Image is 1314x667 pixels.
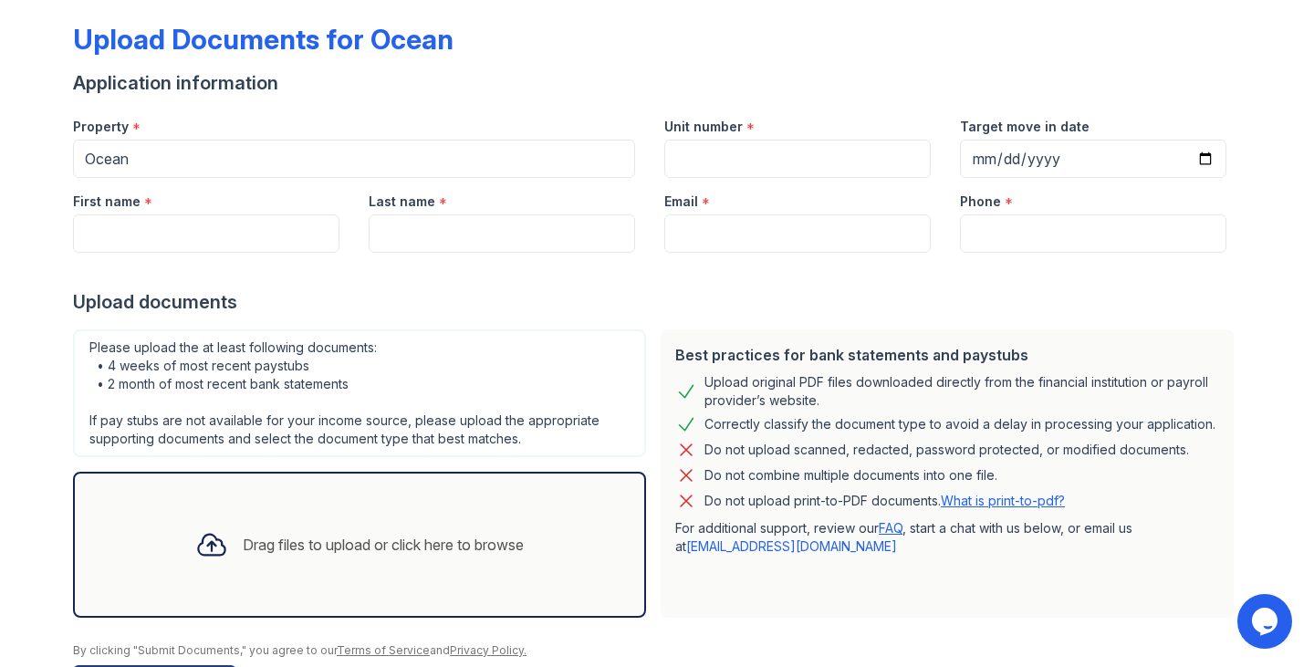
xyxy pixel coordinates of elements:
label: Last name [369,193,435,211]
div: Upload documents [73,289,1241,315]
a: [EMAIL_ADDRESS][DOMAIN_NAME] [686,538,897,554]
a: FAQ [879,520,902,536]
div: Drag files to upload or click here to browse [243,534,524,556]
div: Best practices for bank statements and paystubs [675,344,1219,366]
a: Terms of Service [337,643,430,657]
p: For additional support, review our , start a chat with us below, or email us at [675,519,1219,556]
label: Unit number [664,118,743,136]
div: Please upload the at least following documents: • 4 weeks of most recent paystubs • 2 month of mo... [73,329,646,457]
div: Do not upload scanned, redacted, password protected, or modified documents. [704,439,1189,461]
label: Property [73,118,129,136]
div: Application information [73,70,1241,96]
a: What is print-to-pdf? [941,493,1065,508]
div: Do not combine multiple documents into one file. [704,464,997,486]
label: First name [73,193,141,211]
label: Target move in date [960,118,1090,136]
a: Privacy Policy. [450,643,527,657]
iframe: chat widget [1237,594,1296,649]
div: Upload original PDF files downloaded directly from the financial institution or payroll provider’... [704,373,1219,410]
label: Phone [960,193,1001,211]
p: Do not upload print-to-PDF documents. [704,492,1065,510]
div: By clicking "Submit Documents," you agree to our and [73,643,1241,658]
label: Email [664,193,698,211]
div: Upload Documents for Ocean [73,23,454,56]
div: Correctly classify the document type to avoid a delay in processing your application. [704,413,1215,435]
